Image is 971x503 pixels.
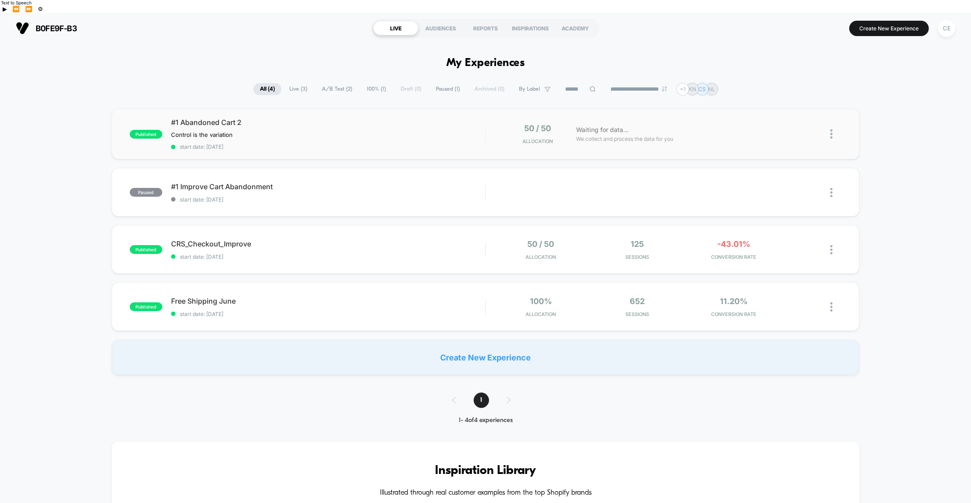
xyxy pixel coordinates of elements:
span: Sessions [591,311,683,317]
button: CE [935,19,958,37]
span: published [130,302,162,311]
span: 100% ( 1 ) [360,83,393,95]
p: NL [708,86,715,92]
img: close [830,245,832,254]
span: By Label [519,86,540,92]
div: + 1 [676,83,689,95]
p: CS [698,86,706,92]
span: 1 [474,393,489,408]
span: Free Shipping June [171,297,485,305]
h3: Inspiration Library [138,464,833,478]
span: #1 Abandoned Cart 2 [171,118,485,127]
div: Create New Experience [112,340,859,375]
span: Control is the variation [171,131,233,138]
p: KN [689,86,696,92]
span: 11.20% [720,297,748,306]
span: Allocation [526,254,556,260]
span: Live ( 3 ) [283,83,314,95]
span: -43.01% [717,239,750,249]
h1: My Experiences [446,57,525,70]
img: close [830,302,832,312]
span: b0fe9f-b3 [36,24,77,33]
div: REPORTS [463,21,508,35]
span: Sessions [591,254,683,260]
span: start date: [DATE] [171,311,485,317]
img: Visually logo [16,22,29,35]
div: ACADEMY [553,21,598,35]
span: 50 / 50 [527,239,554,249]
span: published [130,245,162,254]
div: INSPIRATIONS [508,21,553,35]
span: All ( 4 ) [253,83,281,95]
button: Settings [35,5,46,13]
div: AUDIENCES [418,21,463,35]
h4: Illustrated through real customer examples from the top Shopify brands [138,489,833,497]
div: 1 - 4 of 4 experiences [443,417,528,424]
span: We collect and process the data for you [576,135,673,143]
div: CE [938,20,955,37]
img: close [830,188,832,197]
span: paused [130,188,162,197]
span: Allocation [522,138,553,144]
span: A/B Test ( 2 ) [315,83,359,95]
span: Paused ( 1 ) [429,83,467,95]
span: start date: [DATE] [171,253,485,260]
span: Allocation [526,311,556,317]
span: Waiting for data... [576,125,628,135]
span: #1 Improve Cart Abandonment [171,182,485,191]
span: 50 / 50 [524,124,551,133]
button: b0fe9f-b3 [13,21,80,35]
div: LIVE [373,21,418,35]
span: published [130,130,162,139]
button: Create New Experience [849,21,929,36]
span: 652 [630,297,645,306]
span: start date: [DATE] [171,196,485,203]
span: 125 [631,239,644,249]
span: start date: [DATE] [171,143,485,150]
img: end [662,86,667,92]
span: 100% [530,297,552,306]
button: Previous [10,5,22,13]
span: CRS_Checkout_Improve [171,239,485,248]
span: CONVERSION RATE [688,254,780,260]
img: close [830,129,832,139]
button: Forward [22,5,35,13]
span: CONVERSION RATE [688,311,780,317]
